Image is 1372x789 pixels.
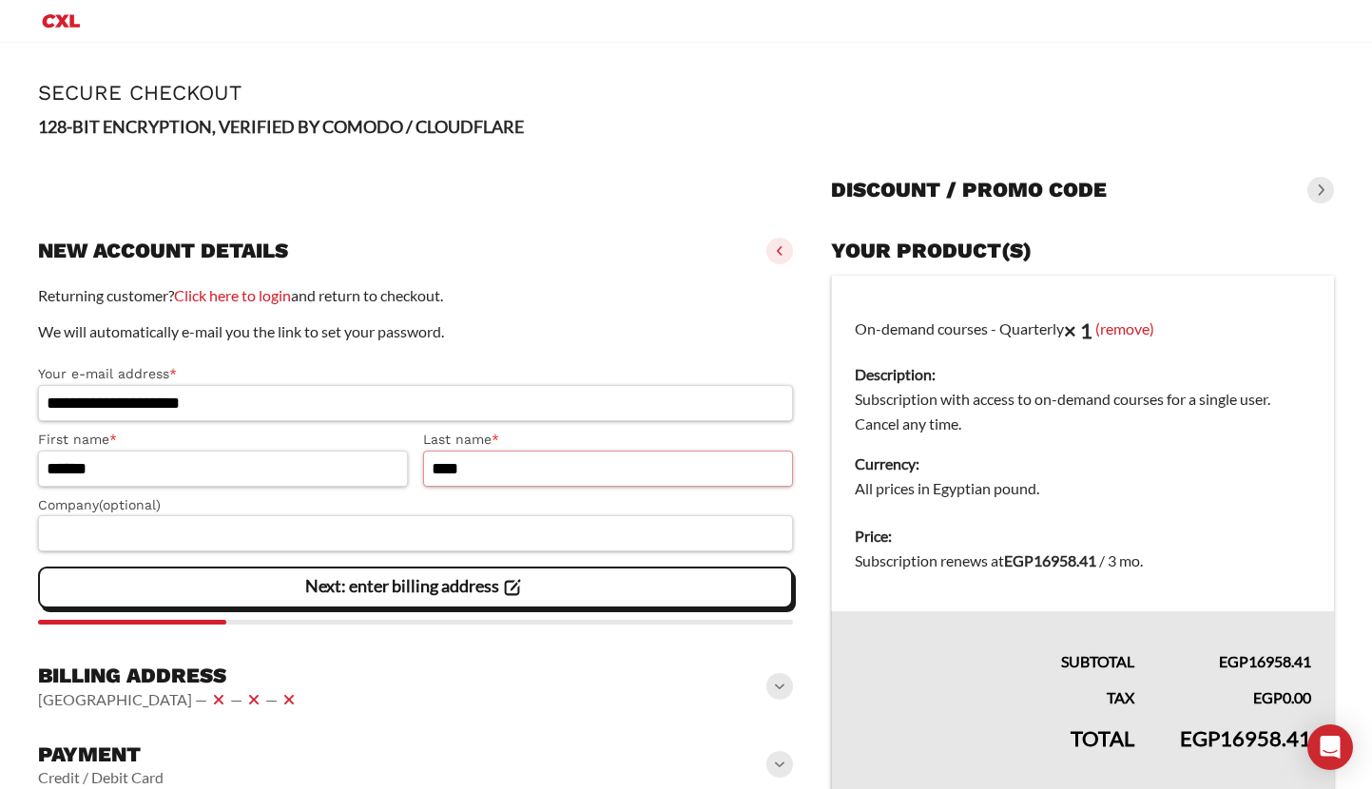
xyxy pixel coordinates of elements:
p: Returning customer? and return to checkout. [38,283,793,308]
vaadin-horizontal-layout: [GEOGRAPHIC_DATA] — — — [38,688,300,711]
h3: Payment [38,741,164,768]
div: Open Intercom Messenger [1307,724,1353,770]
span: EGP [1004,551,1034,569]
bdi: 0.00 [1253,688,1311,706]
strong: × 1 [1064,318,1092,343]
strong: 128-BIT ENCRYPTION, VERIFIED BY COMODO / CLOUDFLARE [38,116,524,137]
span: Subscription renews at . [855,551,1143,569]
th: Tax [831,674,1157,710]
span: EGP [1180,725,1220,751]
h3: Billing address [38,663,300,689]
h1: Secure Checkout [38,81,1334,105]
dt: Description: [855,362,1311,387]
th: Subtotal [831,611,1157,674]
dt: Currency: [855,452,1311,476]
label: Company [38,494,793,516]
label: Last name [423,429,793,451]
label: First name [38,429,408,451]
span: EGP [1219,652,1248,670]
a: Click here to login [174,286,291,304]
bdi: 16958.41 [1004,551,1096,569]
dt: Price: [855,524,1311,548]
span: EGP [1253,688,1283,706]
bdi: 16958.41 [1180,725,1311,751]
h3: New account details [38,238,288,264]
span: / 3 mo [1099,551,1140,569]
bdi: 16958.41 [1219,652,1311,670]
a: (remove) [1095,318,1154,337]
vaadin-button: Next: enter billing address [38,567,793,608]
dd: Subscription with access to on-demand courses for a single user. Cancel any time. [855,387,1311,436]
vaadin-horizontal-layout: Credit / Debit Card [38,768,164,787]
dd: All prices in Egyptian pound. [855,476,1311,501]
td: On-demand courses - Quarterly [831,276,1334,513]
span: (optional) [99,497,161,512]
p: We will automatically e-mail you the link to set your password. [38,319,793,344]
h3: Discount / promo code [831,177,1107,203]
label: Your e-mail address [38,363,793,385]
